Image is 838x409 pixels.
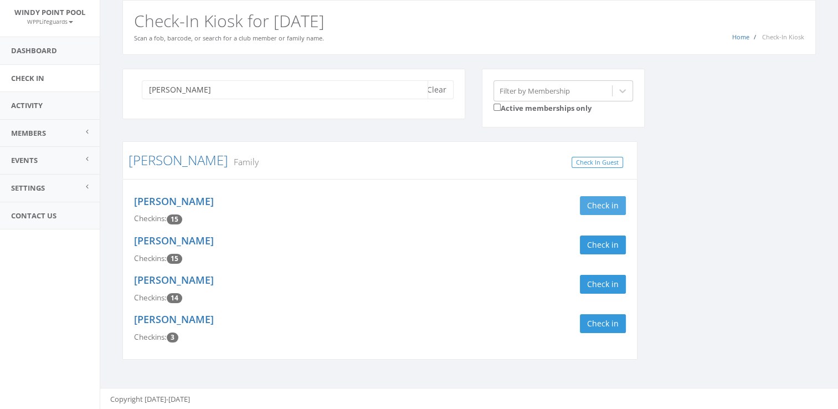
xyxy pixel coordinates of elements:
[134,195,214,208] a: [PERSON_NAME]
[134,332,167,342] span: Checkins:
[167,333,178,342] span: Checkin count
[572,157,623,168] a: Check In Guest
[500,85,570,96] div: Filter by Membership
[134,34,324,42] small: Scan a fob, barcode, or search for a club member or family name.
[134,293,167,303] span: Checkins:
[11,155,38,165] span: Events
[580,236,626,254] button: Check in
[128,151,228,169] a: [PERSON_NAME]
[11,183,45,193] span: Settings
[27,16,73,26] a: WPPLifeguards
[493,104,501,111] input: Active memberships only
[167,293,182,303] span: Checkin count
[27,18,73,25] small: WPPLifeguards
[134,253,167,263] span: Checkins:
[134,234,214,247] a: [PERSON_NAME]
[420,80,454,99] button: Clear
[167,254,182,264] span: Checkin count
[228,156,259,168] small: Family
[580,275,626,294] button: Check in
[142,80,428,99] input: Search a name to check in
[14,7,85,17] span: Windy Point Pool
[732,33,749,41] a: Home
[762,33,804,41] span: Check-In Kiosk
[134,313,214,326] a: [PERSON_NAME]
[493,101,592,114] label: Active memberships only
[580,314,626,333] button: Check in
[167,214,182,224] span: Checkin count
[134,273,214,287] a: [PERSON_NAME]
[134,213,167,223] span: Checkins:
[11,211,56,221] span: Contact Us
[11,128,46,138] span: Members
[580,196,626,215] button: Check in
[134,12,804,30] h2: Check-In Kiosk for [DATE]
